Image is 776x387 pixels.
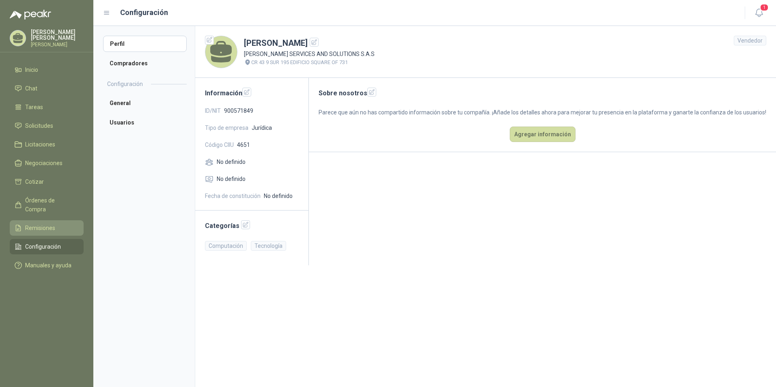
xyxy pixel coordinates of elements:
div: Computación [205,241,247,251]
span: Solicitudes [25,121,53,130]
a: Manuales y ayuda [10,258,84,273]
span: Inicio [25,65,38,74]
span: Cotizar [25,177,44,186]
button: Agregar información [510,127,576,142]
span: Chat [25,84,37,93]
span: Negociaciones [25,159,63,168]
span: Órdenes de Compra [25,196,76,214]
span: No definido [217,157,246,166]
span: Fecha de constitución [205,191,261,200]
p: [PERSON_NAME] [31,42,84,47]
a: Órdenes de Compra [10,193,84,217]
h2: Configuración [107,80,143,88]
div: Tecnología [251,241,286,251]
a: Licitaciones [10,137,84,152]
p: Parece que aún no has compartido información sobre tu compañía. ¡Añade los detalles ahora para me... [319,108,766,117]
span: Código CIIU [205,140,234,149]
span: Licitaciones [25,140,55,149]
a: Configuración [10,239,84,254]
a: Compradores [103,55,187,71]
h2: Sobre nosotros [319,88,766,98]
p: CR 43 9 SUR 195 EDIFICIO SQUARE OF 731 [251,58,348,67]
a: Negociaciones [10,155,84,171]
span: Jurídica [252,123,272,132]
span: 1 [760,4,769,11]
div: Vendedor [734,36,766,45]
h2: Información [205,88,299,98]
span: Tareas [25,103,43,112]
a: Tareas [10,99,84,115]
img: Logo peakr [10,10,51,19]
button: 1 [752,6,766,20]
p: [PERSON_NAME] SERVICES AND SOLUTIONS S.A.S [244,49,375,58]
span: Tipo de empresa [205,123,248,132]
h1: Configuración [120,7,168,18]
span: Manuales y ayuda [25,261,71,270]
a: Solicitudes [10,118,84,133]
a: Inicio [10,62,84,77]
h1: [PERSON_NAME] [244,37,375,49]
span: No definido [264,191,293,200]
span: Configuración [25,242,61,251]
a: Cotizar [10,174,84,189]
h2: Categorías [205,220,299,231]
span: 4651 [237,140,250,149]
a: Perfil [103,36,187,52]
a: Remisiones [10,220,84,236]
span: ID/NIT [205,106,221,115]
a: Chat [10,81,84,96]
span: 900571849 [224,106,253,115]
span: No definido [217,174,246,183]
p: [PERSON_NAME] [PERSON_NAME] [31,29,84,41]
span: Remisiones [25,224,55,232]
a: Usuarios [103,114,187,131]
a: General [103,95,187,111]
